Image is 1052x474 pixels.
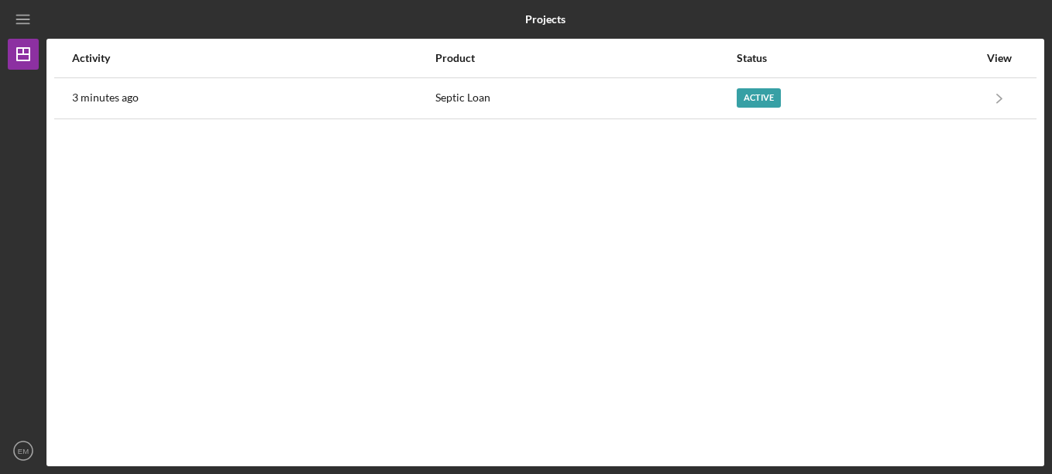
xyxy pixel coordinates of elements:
[980,52,1019,64] div: View
[18,447,29,455] text: EM
[72,91,139,104] time: 2025-10-01 22:51
[435,52,735,64] div: Product
[525,13,566,26] b: Projects
[737,88,781,108] div: Active
[72,52,434,64] div: Activity
[737,52,978,64] div: Status
[8,435,39,466] button: EM
[435,79,735,118] div: Septic Loan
